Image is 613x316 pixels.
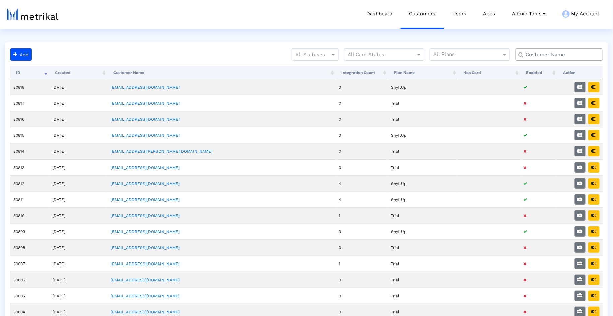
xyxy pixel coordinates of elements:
th: Action [557,66,603,79]
a: [EMAIL_ADDRESS][DOMAIN_NAME] [111,245,180,250]
a: [EMAIL_ADDRESS][DOMAIN_NAME] [111,229,180,234]
a: [EMAIL_ADDRESS][DOMAIN_NAME] [111,165,180,170]
th: Integration Count: activate to sort column ascending [336,66,388,79]
td: 30811 [10,191,49,207]
th: Plan Name: activate to sort column ascending [388,66,458,79]
td: [DATE] [49,239,108,255]
a: [EMAIL_ADDRESS][DOMAIN_NAME] [111,133,180,138]
td: 30807 [10,255,49,272]
td: [DATE] [49,143,108,159]
th: Enabled: activate to sort column ascending [520,66,557,79]
td: Trial [388,143,458,159]
td: [DATE] [49,127,108,143]
a: [EMAIL_ADDRESS][DOMAIN_NAME] [111,310,180,314]
img: my-account-menu-icon.png [562,10,570,18]
a: [EMAIL_ADDRESS][DOMAIN_NAME] [111,181,180,186]
a: [EMAIL_ADDRESS][DOMAIN_NAME] [111,278,180,282]
a: [EMAIL_ADDRESS][DOMAIN_NAME] [111,294,180,298]
td: 4 [336,175,388,191]
td: [DATE] [49,207,108,223]
td: Trial [388,159,458,175]
td: 3 [336,223,388,239]
td: Trial [388,207,458,223]
th: Customer Name: activate to sort column ascending [107,66,335,79]
td: 30806 [10,272,49,288]
td: 1 [336,255,388,272]
td: [DATE] [49,272,108,288]
td: 4 [336,191,388,207]
a: [EMAIL_ADDRESS][DOMAIN_NAME] [111,213,180,218]
td: Trial [388,255,458,272]
td: 30812 [10,175,49,191]
td: 0 [336,143,388,159]
td: [DATE] [49,175,108,191]
input: All Card States [348,50,409,59]
td: 1 [336,207,388,223]
td: 0 [336,239,388,255]
td: ShyftUp [388,127,458,143]
td: 30816 [10,111,49,127]
td: 0 [336,288,388,304]
input: Customer Name [521,51,600,58]
a: [EMAIL_ADDRESS][DOMAIN_NAME] [111,197,180,202]
input: All Plans [433,50,503,59]
td: [DATE] [49,288,108,304]
td: Trial [388,239,458,255]
td: 0 [336,111,388,127]
a: [EMAIL_ADDRESS][DOMAIN_NAME] [111,101,180,106]
td: Trial [388,288,458,304]
td: [DATE] [49,191,108,207]
td: 30817 [10,95,49,111]
td: ShyftUp [388,223,458,239]
td: 0 [336,95,388,111]
td: [DATE] [49,111,108,127]
td: 30814 [10,143,49,159]
th: ID: activate to sort column ascending [10,66,49,79]
td: Trial [388,272,458,288]
button: Add [10,48,32,61]
th: Created: activate to sort column ascending [49,66,108,79]
td: 3 [336,127,388,143]
a: [EMAIL_ADDRESS][DOMAIN_NAME] [111,85,180,90]
td: [DATE] [49,223,108,239]
td: 30815 [10,127,49,143]
a: [EMAIL_ADDRESS][DOMAIN_NAME] [111,261,180,266]
td: Trial [388,111,458,127]
td: [DATE] [49,95,108,111]
td: [DATE] [49,255,108,272]
td: 30810 [10,207,49,223]
td: 0 [336,159,388,175]
td: Trial [388,95,458,111]
td: 0 [336,272,388,288]
td: 30813 [10,159,49,175]
td: [DATE] [49,159,108,175]
td: 3 [336,79,388,95]
a: [EMAIL_ADDRESS][DOMAIN_NAME] [111,117,180,122]
a: [EMAIL_ADDRESS][PERSON_NAME][DOMAIN_NAME] [111,149,212,154]
td: [DATE] [49,79,108,95]
td: ShyftUp [388,79,458,95]
img: metrical-logo-light.png [7,9,58,20]
td: 30809 [10,223,49,239]
td: 30818 [10,79,49,95]
th: Has Card: activate to sort column ascending [458,66,520,79]
td: ShyftUp [388,191,458,207]
td: 30808 [10,239,49,255]
td: ShyftUp [388,175,458,191]
td: 30805 [10,288,49,304]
